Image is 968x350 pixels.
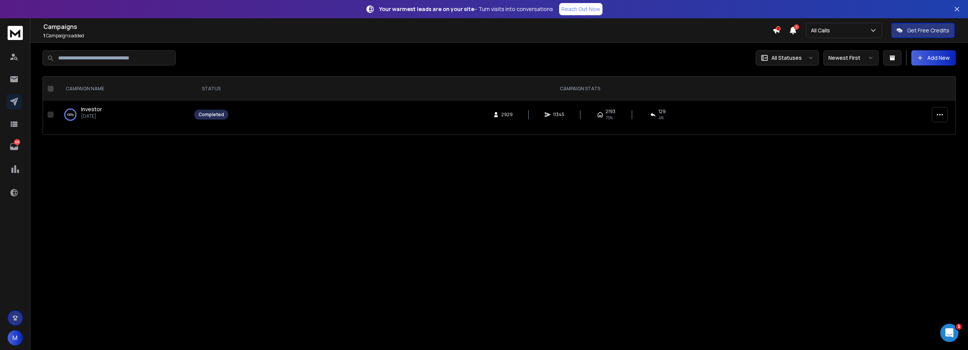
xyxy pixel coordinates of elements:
button: M [8,330,23,345]
span: 2929 [501,112,513,118]
button: Newest First [823,50,879,66]
a: Investor [81,105,102,113]
p: Campaigns added [43,33,772,39]
button: Get Free Credits [891,23,955,38]
td: 100%Investor[DATE] [57,101,190,128]
img: logo [8,26,23,40]
a: Reach Out Now [559,3,602,15]
div: Completed [199,112,224,118]
span: 75 % [606,115,613,121]
span: 11345 [553,112,564,118]
p: Get Free Credits [907,27,949,34]
button: Add New [911,50,956,66]
a: 105 [6,139,22,154]
iframe: Intercom live chat [940,324,958,342]
span: 4 % [658,115,664,121]
strong: Your warmest leads are on your site [379,5,474,13]
th: CAMPAIGN NAME [57,77,190,101]
th: STATUS [190,77,233,101]
p: All Calls [811,27,833,34]
span: 1 [956,324,962,330]
p: 100 % [67,111,74,118]
span: 1 [43,32,45,39]
p: Reach Out Now [561,5,600,13]
p: All Statuses [771,54,802,62]
h1: Campaigns [43,22,772,31]
th: CAMPAIGN STATS [233,77,927,101]
span: 2193 [606,109,615,115]
p: 105 [14,139,20,145]
span: 129 [658,109,666,115]
p: – Turn visits into conversations [379,5,553,13]
span: 1 [794,24,799,30]
p: [DATE] [81,113,102,119]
